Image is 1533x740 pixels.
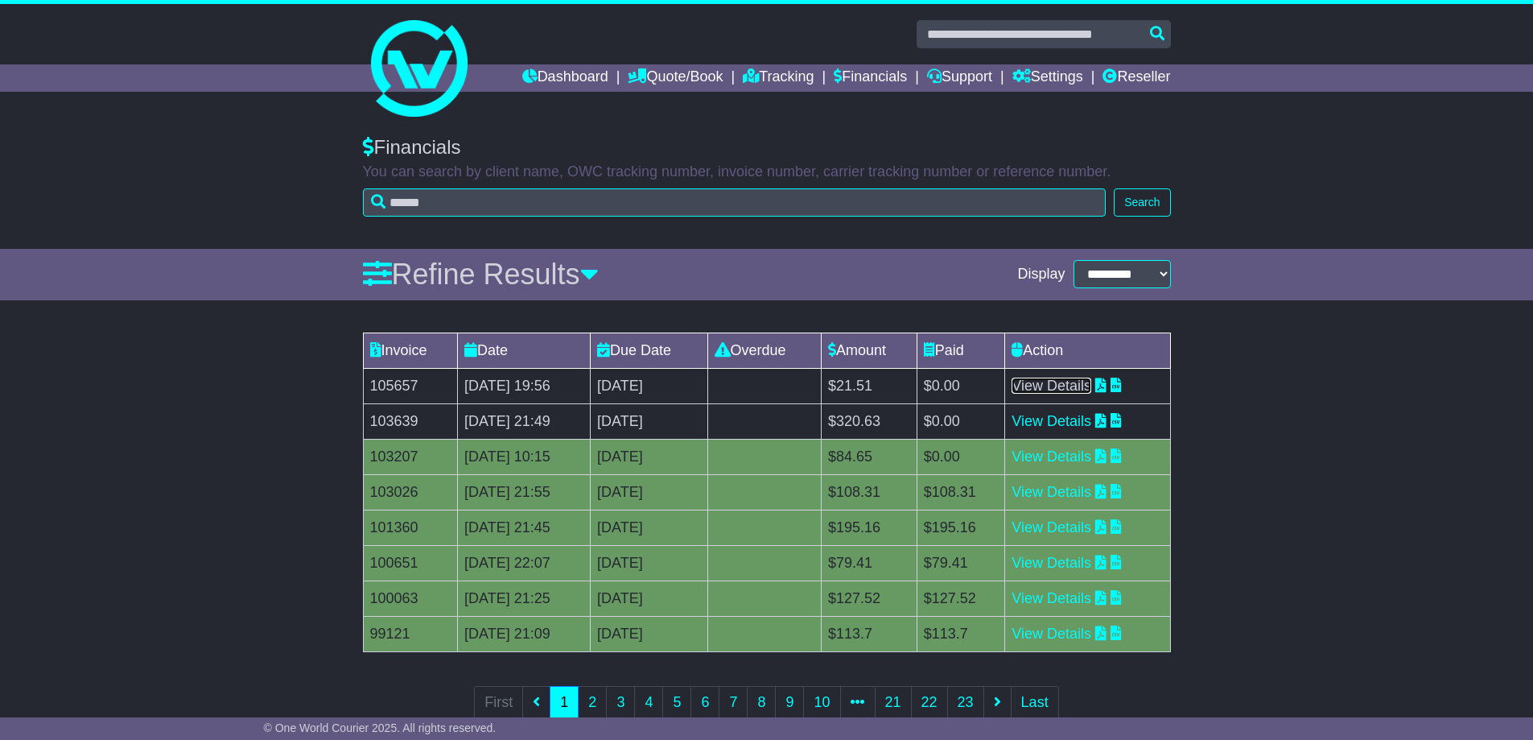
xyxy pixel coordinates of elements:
[822,616,917,651] td: $113.7
[550,686,579,719] a: 1
[917,474,1005,510] td: $108.31
[1012,555,1091,571] a: View Details
[591,545,707,581] td: [DATE]
[822,439,917,474] td: $84.65
[707,333,821,368] td: Overdue
[591,510,707,545] td: [DATE]
[917,368,1005,403] td: $0.00
[834,64,907,92] a: Financials
[363,403,457,439] td: 103639
[743,64,814,92] a: Tracking
[457,581,590,616] td: [DATE] 21:25
[719,686,748,719] a: 7
[363,439,457,474] td: 103207
[822,368,917,403] td: $21.51
[363,163,1171,181] p: You can search by client name, OWC tracking number, invoice number, carrier tracking number or re...
[363,368,457,403] td: 105657
[363,510,457,545] td: 101360
[457,545,590,581] td: [DATE] 22:07
[822,581,917,616] td: $127.52
[947,686,984,719] a: 23
[591,439,707,474] td: [DATE]
[363,581,457,616] td: 100063
[606,686,635,719] a: 3
[822,474,917,510] td: $108.31
[363,333,457,368] td: Invoice
[917,616,1005,651] td: $113.7
[822,510,917,545] td: $195.16
[927,64,992,92] a: Support
[591,333,707,368] td: Due Date
[457,510,590,545] td: [DATE] 21:45
[875,686,912,719] a: 21
[628,64,723,92] a: Quote/Book
[822,333,917,368] td: Amount
[690,686,719,719] a: 6
[591,403,707,439] td: [DATE]
[775,686,804,719] a: 9
[1005,333,1170,368] td: Action
[591,581,707,616] td: [DATE]
[457,368,590,403] td: [DATE] 19:56
[1012,590,1091,606] a: View Details
[822,545,917,581] td: $79.41
[634,686,663,719] a: 4
[1012,626,1091,642] a: View Details
[363,616,457,651] td: 99121
[803,686,840,719] a: 10
[917,510,1005,545] td: $195.16
[264,721,497,734] span: © One World Courier 2025. All rights reserved.
[917,333,1005,368] td: Paid
[822,403,917,439] td: $320.63
[457,474,590,510] td: [DATE] 21:55
[591,368,707,403] td: [DATE]
[1012,64,1083,92] a: Settings
[578,686,607,719] a: 2
[917,545,1005,581] td: $79.41
[457,403,590,439] td: [DATE] 21:49
[1102,64,1170,92] a: Reseller
[363,258,599,291] a: Refine Results
[1114,188,1170,217] button: Search
[363,136,1171,159] div: Financials
[911,686,948,719] a: 22
[522,64,608,92] a: Dashboard
[917,439,1005,474] td: $0.00
[747,686,776,719] a: 8
[1012,484,1091,500] a: View Details
[363,474,457,510] td: 103026
[457,333,590,368] td: Date
[1017,266,1065,283] span: Display
[457,616,590,651] td: [DATE] 21:09
[363,545,457,581] td: 100651
[1012,413,1091,429] a: View Details
[1011,686,1059,719] a: Last
[591,474,707,510] td: [DATE]
[917,581,1005,616] td: $127.52
[1012,378,1091,394] a: View Details
[457,439,590,474] td: [DATE] 10:15
[917,403,1005,439] td: $0.00
[1012,449,1091,465] a: View Details
[662,686,691,719] a: 5
[1012,519,1091,535] a: View Details
[591,616,707,651] td: [DATE]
